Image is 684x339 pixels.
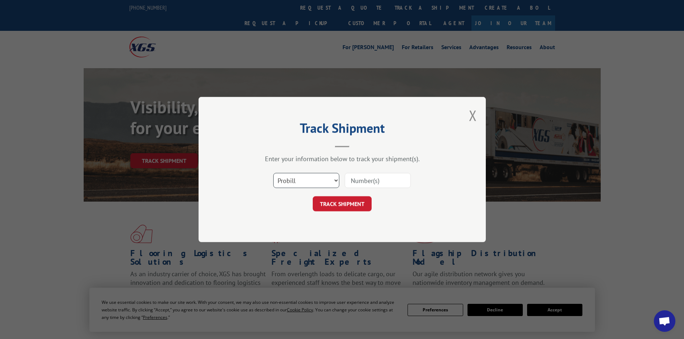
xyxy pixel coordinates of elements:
div: Enter your information below to track your shipment(s). [234,155,450,163]
button: TRACK SHIPMENT [313,196,372,211]
button: Close modal [469,106,477,125]
div: Open chat [654,310,675,332]
h2: Track Shipment [234,123,450,137]
input: Number(s) [345,173,411,188]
